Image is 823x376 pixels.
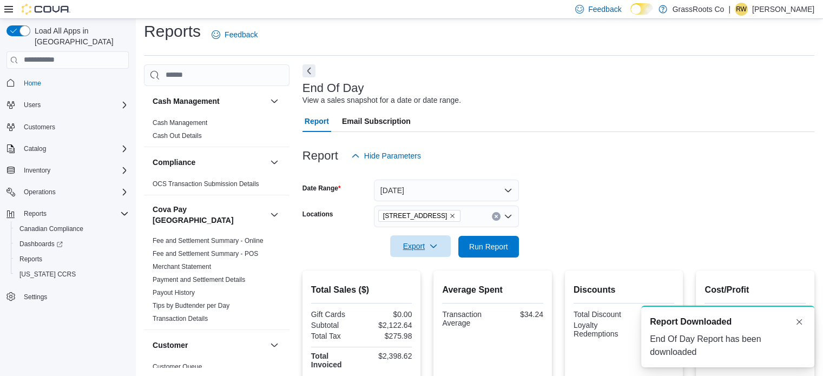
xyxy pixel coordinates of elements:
[19,121,60,134] a: Customers
[302,210,333,219] label: Locations
[11,221,133,236] button: Canadian Compliance
[728,3,730,16] p: |
[153,275,245,284] span: Payment and Settlement Details
[24,293,47,301] span: Settings
[364,310,412,319] div: $0.00
[311,310,359,319] div: Gift Cards
[153,96,266,107] button: Cash Management
[364,321,412,329] div: $2,122.64
[268,156,281,169] button: Compliance
[153,302,229,309] a: Tips by Budtender per Day
[153,157,266,168] button: Compliance
[15,222,129,235] span: Canadian Compliance
[495,310,543,319] div: $34.24
[153,276,245,283] a: Payment and Settlement Details
[15,222,88,235] a: Canadian Compliance
[15,268,129,281] span: Washington CCRS
[15,253,129,266] span: Reports
[15,253,47,266] a: Reports
[2,206,133,221] button: Reports
[15,238,67,250] a: Dashboards
[153,236,264,245] span: Fee and Settlement Summary - Online
[153,263,211,271] a: Merchant Statement
[2,288,133,304] button: Settings
[302,149,338,162] h3: Report
[442,310,490,327] div: Transaction Average
[153,288,195,297] span: Payout History
[153,249,258,258] span: Fee and Settlement Summary - POS
[19,270,76,279] span: [US_STATE] CCRS
[144,177,289,195] div: Compliance
[19,164,129,177] span: Inventory
[153,362,202,371] span: Customer Queue
[2,97,133,113] button: Users
[736,3,747,16] span: RW
[2,163,133,178] button: Inventory
[342,110,411,132] span: Email Subscription
[153,250,258,258] a: Fee and Settlement Summary - POS
[19,240,63,248] span: Dashboards
[650,315,806,328] div: Notification
[19,255,42,263] span: Reports
[24,144,46,153] span: Catalog
[397,235,444,257] span: Export
[364,352,412,360] div: $2,398.62
[11,236,133,252] a: Dashboards
[311,332,359,340] div: Total Tax
[11,252,133,267] button: Reports
[24,101,41,109] span: Users
[19,291,51,304] a: Settings
[442,283,543,296] h2: Average Spent
[144,234,289,329] div: Cova Pay [GEOGRAPHIC_DATA]
[2,119,133,135] button: Customers
[153,237,264,245] a: Fee and Settlement Summary - Online
[574,310,622,319] div: Total Discount
[24,123,55,131] span: Customers
[469,241,508,252] span: Run Report
[19,142,129,155] span: Catalog
[2,75,133,91] button: Home
[2,141,133,156] button: Catalog
[153,118,207,127] span: Cash Management
[302,184,341,193] label: Date Range
[19,120,129,134] span: Customers
[19,225,83,233] span: Canadian Compliance
[311,321,359,329] div: Subtotal
[153,363,202,371] a: Customer Queue
[268,208,281,221] button: Cova Pay [GEOGRAPHIC_DATA]
[19,207,51,220] button: Reports
[347,145,425,167] button: Hide Parameters
[6,71,129,333] nav: Complex example
[302,82,364,95] h3: End Of Day
[268,339,281,352] button: Customer
[504,212,512,221] button: Open list of options
[650,333,806,359] div: End Of Day Report has been downloaded
[19,186,129,199] span: Operations
[374,180,519,201] button: [DATE]
[588,4,621,15] span: Feedback
[15,268,80,281] a: [US_STATE] CCRS
[673,3,725,16] p: GrassRoots Co
[153,180,259,188] a: OCS Transaction Submission Details
[153,204,266,226] button: Cova Pay [GEOGRAPHIC_DATA]
[15,238,129,250] span: Dashboards
[268,95,281,108] button: Cash Management
[364,150,421,161] span: Hide Parameters
[207,24,262,45] a: Feedback
[24,166,50,175] span: Inventory
[492,212,501,221] button: Clear input
[19,98,45,111] button: Users
[630,3,653,15] input: Dark Mode
[302,95,461,106] div: View a sales snapshot for a date or date range.
[153,96,220,107] h3: Cash Management
[153,132,202,140] a: Cash Out Details
[153,340,266,351] button: Customer
[2,184,133,200] button: Operations
[574,283,675,296] h2: Discounts
[752,3,814,16] p: [PERSON_NAME]
[19,164,55,177] button: Inventory
[383,210,447,221] span: [STREET_ADDRESS]
[144,116,289,147] div: Cash Management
